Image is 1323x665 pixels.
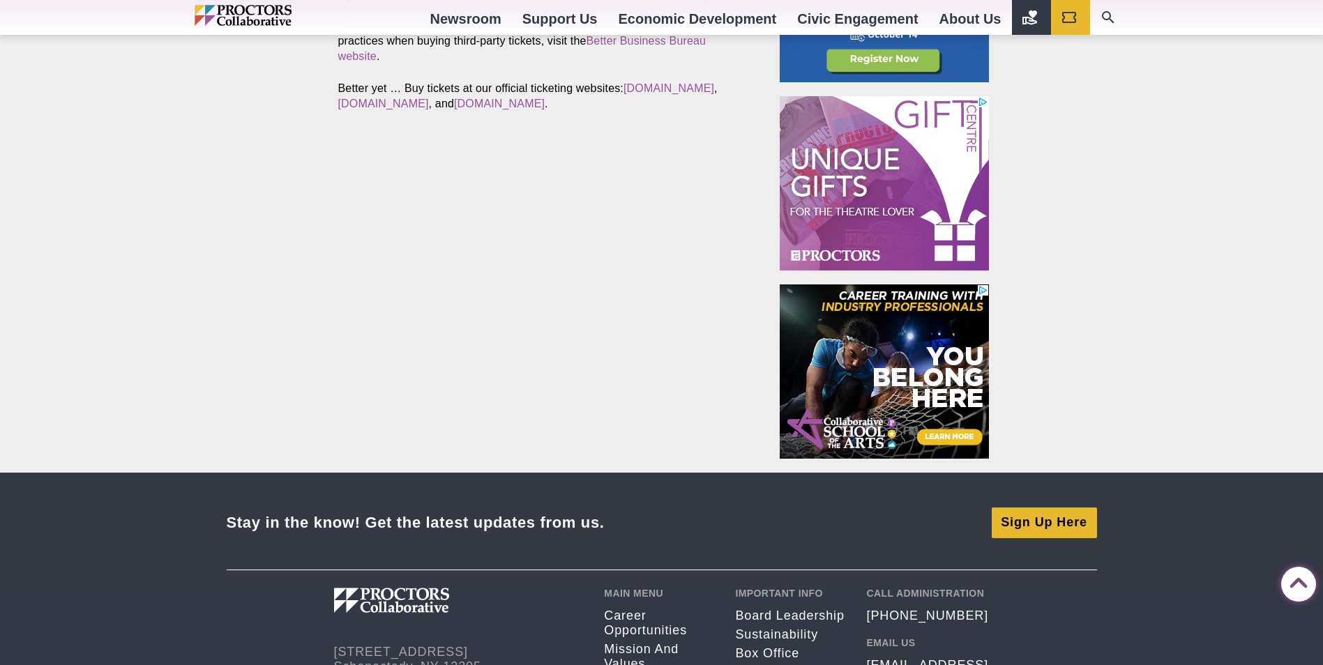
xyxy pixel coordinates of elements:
img: Proctors logo [334,588,522,613]
h2: Call Administration [866,588,989,599]
a: Sign Up Here [992,507,1097,538]
a: [DOMAIN_NAME] [454,98,545,109]
img: Proctors logo [195,5,351,26]
a: [DOMAIN_NAME] [338,98,429,109]
iframe: Advertisement [780,284,989,459]
a: Box Office [735,646,845,661]
a: Back to Top [1281,567,1309,595]
h2: Main Menu [604,588,714,599]
h2: Important Info [735,588,845,599]
p: Better yet … Buy tickets at our official ticketing websites: , , and . [338,81,748,112]
a: Sustainability [735,627,845,642]
a: Better Business Bureau website [338,35,706,62]
a: Career opportunities [604,609,714,638]
h2: Email Us [866,637,989,648]
a: [PHONE_NUMBER] [866,609,988,623]
div: Stay in the know! Get the latest updates from us. [227,513,605,532]
a: Board Leadership [735,609,845,623]
a: [DOMAIN_NAME] [623,82,714,94]
iframe: Advertisement [780,96,989,270]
